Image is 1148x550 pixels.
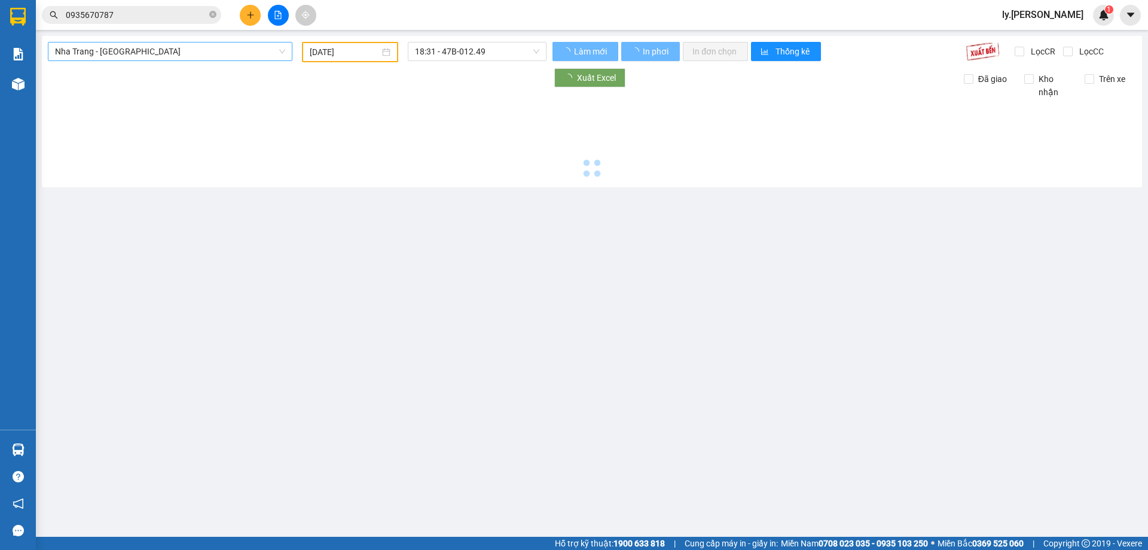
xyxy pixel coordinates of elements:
[613,539,665,548] strong: 1900 633 818
[643,45,670,58] span: In phơi
[993,7,1093,22] span: ly.[PERSON_NAME]
[66,8,207,22] input: Tìm tên, số ĐT hoặc mã đơn
[966,42,1000,61] img: 9k=
[819,539,928,548] strong: 0708 023 035 - 0935 103 250
[10,8,26,26] img: logo-vxr
[301,11,310,19] span: aim
[1082,539,1090,548] span: copyright
[1026,45,1057,58] span: Lọc CR
[12,443,25,456] img: warehouse-icon
[631,47,641,56] span: loading
[621,42,680,61] button: In phơi
[268,5,289,26] button: file-add
[13,525,24,536] span: message
[415,42,539,60] span: 18:31 - 47B-012.49
[775,45,811,58] span: Thống kê
[13,471,24,482] span: question-circle
[1107,5,1111,14] span: 1
[12,48,25,60] img: solution-icon
[685,537,778,550] span: Cung cấp máy in - giấy in:
[209,10,216,21] span: close-circle
[13,498,24,509] span: notification
[931,541,935,546] span: ⚪️
[973,72,1012,86] span: Đã giao
[50,11,58,19] span: search
[751,42,821,61] button: bar-chartThống kê
[1033,537,1034,550] span: |
[1034,72,1076,99] span: Kho nhận
[562,47,572,56] span: loading
[209,11,216,18] span: close-circle
[555,537,665,550] span: Hỗ trợ kỹ thuật:
[12,78,25,90] img: warehouse-icon
[674,537,676,550] span: |
[574,45,609,58] span: Làm mới
[1105,5,1113,14] sup: 1
[554,68,625,87] button: Xuất Excel
[310,45,380,59] input: 13/10/2025
[938,537,1024,550] span: Miền Bắc
[972,539,1024,548] strong: 0369 525 060
[274,11,282,19] span: file-add
[552,42,618,61] button: Làm mới
[683,42,748,61] button: In đơn chọn
[1125,10,1136,20] span: caret-down
[761,47,771,57] span: bar-chart
[577,71,616,84] span: Xuất Excel
[781,537,928,550] span: Miền Nam
[1098,10,1109,20] img: icon-new-feature
[1120,5,1141,26] button: caret-down
[564,74,577,82] span: loading
[295,5,316,26] button: aim
[1074,45,1106,58] span: Lọc CC
[1094,72,1130,86] span: Trên xe
[246,11,255,19] span: plus
[240,5,261,26] button: plus
[55,42,285,60] span: Nha Trang - Buôn Ma Thuột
